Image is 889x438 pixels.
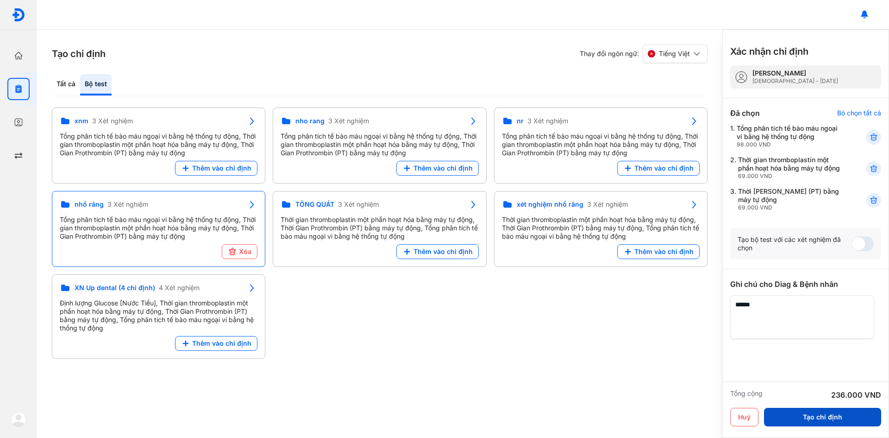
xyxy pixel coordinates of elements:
div: Bỏ chọn tất cả [837,109,881,117]
button: Thêm vào chỉ định [617,244,700,259]
div: Thời [PERSON_NAME] (PT) bằng máy tự động [738,187,844,211]
div: [PERSON_NAME] [752,69,838,77]
button: Thêm vào chỉ định [175,336,257,351]
span: xét nghiệm nhổ răng [517,200,583,209]
span: Thêm vào chỉ định [192,164,251,172]
div: 69.000 VND [738,204,844,211]
span: TỔNG QUÁT [295,200,334,209]
button: Thêm vào chỉ định [396,244,479,259]
button: Thêm vào chỉ định [396,161,479,176]
div: Ghi chú cho Diag & Bệnh nhân [730,279,881,290]
div: Bộ test [80,74,112,95]
div: Thời gian thromboplastin một phần hoạt hóa bằng máy tự động, Thời Gian Prothrombin (PT) bằng máy ... [281,216,478,241]
div: Đã chọn [730,108,760,119]
span: 3 Xét nghiệm [92,117,133,125]
button: Xóa [222,244,257,259]
span: 3 Xét nghiệm [107,200,148,209]
span: XN Up dental (4 chỉ định) [75,284,155,292]
span: Thêm vào chỉ định [634,248,694,256]
span: 3 Xét nghiệm [338,200,379,209]
span: 4 Xét nghiệm [159,284,200,292]
div: Tổng phân tích tế bào máu ngoại vi bằng hệ thống tự động, Thời gian thromboplastin một phần hoạt ... [281,132,478,157]
span: Xóa [239,248,251,256]
div: 236.000 VND [831,389,881,400]
span: Thêm vào chỉ định [634,164,694,172]
div: Tổng phân tích tế bào máu ngoại vi bằng hệ thống tự động [737,124,844,148]
div: Thời gian thromboplastin một phần hoạt hóa bằng máy tự động [738,156,844,180]
img: logo [12,8,25,22]
div: 98.000 VND [737,141,844,148]
button: Tạo chỉ định [764,408,881,426]
div: Tất cả [52,74,80,95]
button: Thêm vào chỉ định [617,161,700,176]
div: Tổng phân tích tế bào máu ngoại vi bằng hệ thống tự động, Thời gian thromboplastin một phần hoạt ... [60,216,257,241]
div: 69.000 VND [738,172,844,180]
span: 3 Xét nghiệm [527,117,568,125]
span: Thêm vào chỉ định [192,339,251,348]
div: Tạo bộ test với các xét nghiệm đã chọn [738,235,851,252]
h3: Xác nhận chỉ định [730,45,808,58]
span: 3 Xét nghiệm [587,200,628,209]
span: Thêm vào chỉ định [413,164,473,172]
div: 1. [730,124,844,148]
img: logo [11,412,26,427]
div: Định lượng Glucose [Nước Tiểu], Thời gian thromboplastin một phần hoạt hóa bằng máy tự động, Thời... [60,299,257,332]
span: nhổ răng [75,200,104,209]
span: nho rang [295,117,325,125]
div: Tổng cộng [730,389,763,400]
span: 3 Xét nghiệm [328,117,369,125]
button: Huỷ [730,408,758,426]
span: nr [517,117,524,125]
button: Thêm vào chỉ định [175,161,257,176]
div: 3. [730,187,844,211]
div: 2. [730,156,844,180]
h3: Tạo chỉ định [52,47,106,60]
span: Tiếng Việt [659,50,690,58]
div: Thay đổi ngôn ngữ: [580,44,707,63]
span: Thêm vào chỉ định [413,248,473,256]
div: Thời gian thromboplastin một phần hoạt hóa bằng máy tự động, Thời Gian Prothrombin (PT) bằng máy ... [502,216,700,241]
div: Tổng phân tích tế bào máu ngoại vi bằng hệ thống tự động, Thời gian thromboplastin một phần hoạt ... [502,132,700,157]
span: xnm [75,117,88,125]
div: [DEMOGRAPHIC_DATA] - [DATE] [752,77,838,85]
div: Tổng phân tích tế bào máu ngoại vi bằng hệ thống tự động, Thời gian thromboplastin một phần hoạt ... [60,132,257,157]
